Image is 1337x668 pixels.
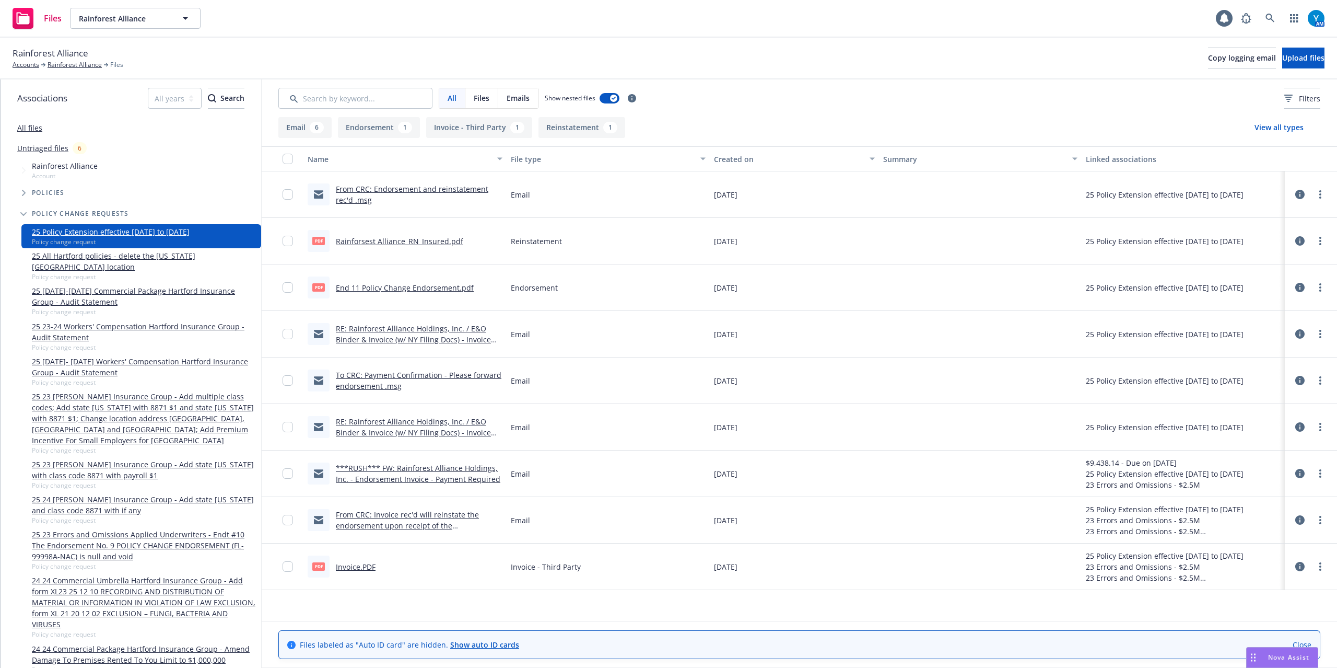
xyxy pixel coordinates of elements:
[32,494,257,516] a: 25 24 [PERSON_NAME] Insurance Group - Add state [US_STATE] and class code 8871 with if any
[283,236,293,246] input: Toggle Row Selected
[1086,504,1263,515] div: 25 Policy Extension effective [DATE] to [DATE]
[1086,550,1263,561] div: 25 Policy Extension effective [DATE] to [DATE]
[308,154,491,165] div: Name
[511,154,694,165] div: File type
[283,329,293,339] input: Toggle Row Selected
[1314,421,1327,433] a: more
[538,117,625,138] button: Reinstatement
[32,630,257,639] span: Policy change request
[507,146,710,171] button: File type
[32,343,257,352] span: Policy change request
[545,94,595,102] span: Show nested files
[17,143,68,154] a: Untriaged files
[32,575,257,630] a: 24 24 Commercial Umbrella Hartford Insurance Group - Add form XL23 25 12 10 RECORDING AND DISTRIB...
[474,93,489,103] span: Files
[1284,88,1320,109] button: Filters
[1314,560,1327,573] a: more
[312,562,325,570] span: PDF
[1082,146,1285,171] button: Linked associations
[336,463,500,484] a: ***RUSH*** FW: Rainforest Alliance Holdings, Inc. - Endorsement Invoice - Payment Required
[336,510,479,542] a: From CRC: Invoice rec'd will reinstate the endorsement upon receipt of the payment..msg
[17,91,67,105] span: Associations
[32,529,257,562] a: 25 23 Errors and Omissions Applied Underwriters - Endt #10 The Endorsement No. 9 POLICY CHANGE EN...
[714,282,737,293] span: [DATE]
[336,283,474,293] a: End 11 Policy Change Endorsement.pdf
[1086,422,1244,433] div: 25 Policy Extension effective [DATE] to [DATE]
[1314,188,1327,201] a: more
[283,468,293,479] input: Toggle Row Selected
[208,88,244,108] div: Search
[507,93,530,103] span: Emails
[1246,647,1318,668] button: Nova Assist
[1086,236,1244,247] div: 25 Policy Extension effective [DATE] to [DATE]
[13,47,88,60] span: Rainforest Alliance
[1268,653,1309,662] span: Nova Assist
[1247,648,1260,667] div: Drag to move
[1308,10,1324,27] img: photo
[336,562,376,572] a: Invoice.PDF
[1260,8,1281,29] a: Search
[511,329,530,340] span: Email
[1314,467,1327,480] a: more
[1086,282,1244,293] div: 25 Policy Extension effective [DATE] to [DATE]
[283,422,293,432] input: Toggle Row Selected
[1282,53,1324,63] span: Upload files
[603,122,617,133] div: 1
[278,117,332,138] button: Email
[32,190,65,196] span: Policies
[1086,189,1244,200] div: 25 Policy Extension effective [DATE] to [DATE]
[32,481,257,490] span: Policy change request
[13,60,39,70] a: Accounts
[714,561,737,572] span: [DATE]
[79,13,169,24] span: Rainforest Alliance
[32,226,190,237] a: 25 Policy Extension effective [DATE] to [DATE]
[312,283,325,291] span: pdf
[714,154,863,165] div: Created on
[511,282,558,293] span: Endorsement
[32,356,257,378] a: 25 [DATE]- [DATE] Workers' Compensation Hartford Insurance Group - Audit Statement
[1086,468,1244,479] div: 25 Policy Extension effective [DATE] to [DATE]
[448,93,456,103] span: All
[1086,515,1263,526] div: 23 Errors and Omissions - $2.5M
[336,370,501,391] a: To CRC: Payment Confirmation - Please forward endorsement .msg
[1299,93,1320,104] span: Filters
[1086,329,1244,340] div: 25 Policy Extension effective [DATE] to [DATE]
[398,122,412,133] div: 1
[1208,53,1276,63] span: Copy logging email
[883,154,1066,165] div: Summary
[1086,479,1244,490] div: 23 Errors and Omissions - $2.5M
[283,154,293,164] input: Select all
[32,391,257,446] a: 25 23 [PERSON_NAME] Insurance Group - Add multiple class codes; Add state [US_STATE] with 8871 $1...
[714,515,737,526] span: [DATE]
[312,237,325,245] span: pdf
[1314,374,1327,387] a: more
[283,189,293,200] input: Toggle Row Selected
[283,561,293,572] input: Toggle Row Selected
[511,236,562,247] span: Reinstatement
[32,516,257,525] span: Policy change request
[32,378,257,387] span: Policy change request
[32,250,257,272] a: 25 All Hartford policies - delete the [US_STATE][GEOGRAPHIC_DATA] location
[511,189,530,200] span: Email
[32,321,257,343] a: 25 23-24 Workers' Compensation Hartford Insurance Group - Audit Statement
[714,375,737,386] span: [DATE]
[32,171,98,180] span: Account
[714,236,737,247] span: [DATE]
[1284,93,1320,104] span: Filters
[510,122,524,133] div: 1
[511,375,530,386] span: Email
[714,329,737,340] span: [DATE]
[32,285,257,307] a: 25 [DATE]-[DATE] Commercial Package Hartford Insurance Group - Audit Statement
[336,236,463,246] a: Rainforsest Alliance_RN_Insured.pdf
[32,562,257,571] span: Policy change request
[511,561,581,572] span: Invoice - Third Party
[32,459,257,481] a: 25 23 [PERSON_NAME] Insurance Group - Add state [US_STATE] with class code 8871 with payroll $1
[1236,8,1257,29] a: Report a Bug
[1314,328,1327,340] a: more
[1086,526,1263,537] div: 23 Errors and Omissions - $2.5M
[208,94,216,102] svg: Search
[450,640,519,650] a: Show auto ID cards
[300,639,519,650] span: Files labeled as "Auto ID card" are hidden.
[283,375,293,386] input: Toggle Row Selected
[1293,639,1311,650] a: Close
